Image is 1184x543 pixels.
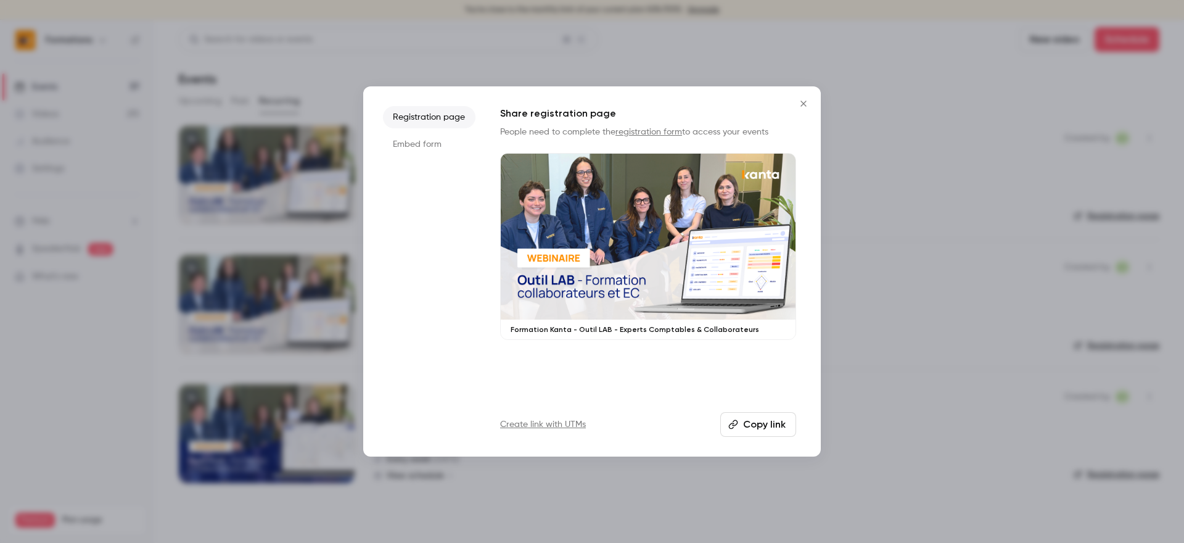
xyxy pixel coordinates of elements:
[500,126,796,138] p: People need to complete the to access your events
[500,153,796,340] a: Formation Kanta - Outil LAB - Experts Comptables & Collaborateurs
[791,91,816,116] button: Close
[720,412,796,437] button: Copy link
[383,133,475,155] li: Embed form
[383,106,475,128] li: Registration page
[615,128,682,136] a: registration form
[500,418,586,431] a: Create link with UTMs
[500,106,796,121] h1: Share registration page
[511,325,786,334] p: Formation Kanta - Outil LAB - Experts Comptables & Collaborateurs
